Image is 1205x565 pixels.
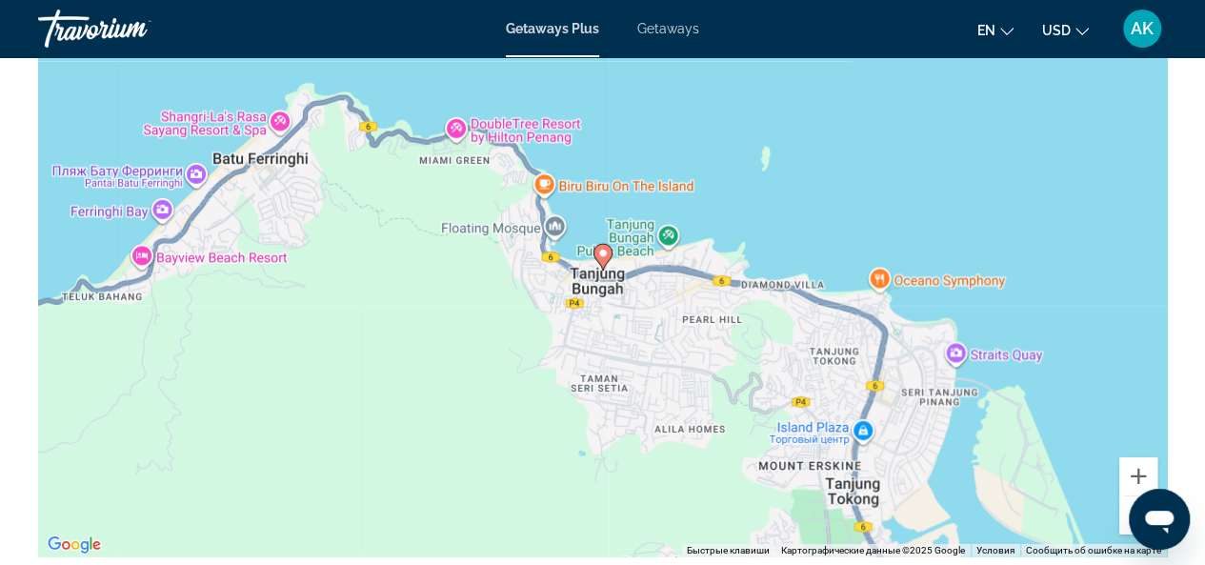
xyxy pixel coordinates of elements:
a: Getaways Plus [506,21,599,36]
a: Открыть эту область в Google Картах (в новом окне) [43,533,106,557]
a: Travorium [38,4,229,53]
a: Условия (ссылка откроется в новой вкладке) [976,545,1014,555]
button: Увеличить [1119,457,1157,495]
span: en [977,23,995,38]
a: Getaways [637,21,699,36]
button: Быстрые клавиши [687,544,770,557]
img: Google [43,533,106,557]
button: Change language [977,16,1014,44]
button: Уменьшить [1119,496,1157,535]
span: Картографические данные ©2025 Google [781,545,965,555]
a: Сообщить об ошибке на карте [1026,545,1161,555]
iframe: Кнопка запуска окна обмена сообщениями [1129,489,1190,550]
span: USD [1042,23,1071,38]
span: AK [1131,19,1154,38]
button: User Menu [1117,9,1167,49]
button: Change currency [1042,16,1089,44]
